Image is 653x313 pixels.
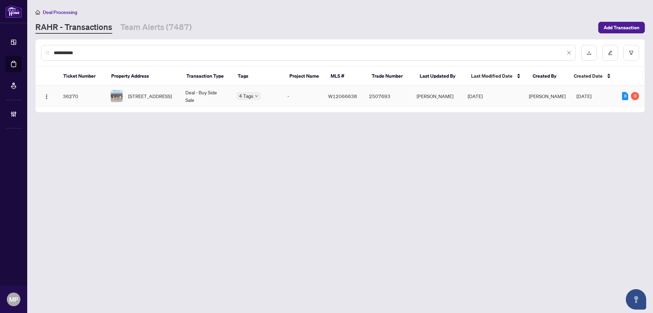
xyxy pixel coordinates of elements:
[255,94,258,98] span: down
[5,5,22,18] img: logo
[325,67,366,86] th: MLS #
[111,90,122,102] img: thumbnail-img
[608,50,613,55] span: edit
[58,67,106,86] th: Ticket Number
[282,86,323,107] td: -
[568,67,616,86] th: Created Date
[466,67,527,86] th: Last Modified Date
[604,22,639,33] span: Add Transaction
[567,50,571,55] span: close
[35,21,112,34] a: RAHR - Transactions
[9,295,18,304] span: MP
[471,72,513,80] span: Last Modified Date
[623,45,639,61] button: filter
[284,67,325,86] th: Project Name
[529,93,566,99] span: [PERSON_NAME]
[527,67,568,86] th: Created By
[414,67,466,86] th: Last Updated By
[576,93,591,99] span: [DATE]
[411,86,462,107] td: [PERSON_NAME]
[239,92,253,100] span: 4 Tags
[328,93,357,99] span: W12066638
[626,289,646,310] button: Open asap
[35,10,40,15] span: home
[581,45,597,61] button: download
[468,93,483,99] span: [DATE]
[587,50,591,55] span: download
[622,92,628,100] div: 8
[44,94,49,99] img: Logo
[598,22,645,33] button: Add Transaction
[106,67,181,86] th: Property Address
[128,92,172,100] span: [STREET_ADDRESS]
[629,50,634,55] span: filter
[180,86,231,107] td: Deal - Buy Side Sale
[631,92,639,100] div: 9
[574,72,603,80] span: Created Date
[57,86,105,107] td: 36270
[364,86,411,107] td: 2507693
[120,21,192,34] a: Team Alerts (7487)
[43,9,77,15] span: Deal Processing
[181,67,232,86] th: Transaction Type
[41,91,52,101] button: Logo
[232,67,284,86] th: Tags
[366,67,414,86] th: Trade Number
[602,45,618,61] button: edit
